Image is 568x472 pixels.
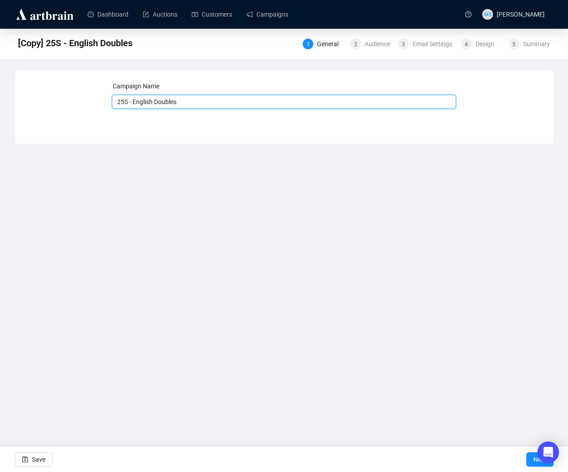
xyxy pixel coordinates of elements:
[413,39,458,49] div: Email Settings
[112,95,456,109] input: Enter Campaign Name
[192,3,232,26] a: Customers
[484,10,491,18] span: MS
[402,41,405,48] span: 3
[18,36,132,50] span: [Copy] 25S - English Doubles
[533,447,546,472] span: Next
[15,452,53,467] button: Save
[15,7,75,22] img: logo
[350,39,392,49] div: 2Audience
[497,11,545,18] span: [PERSON_NAME]
[247,3,288,26] a: Campaigns
[476,39,500,49] div: Design
[317,39,344,49] div: General
[526,452,554,467] button: Next
[88,3,128,26] a: Dashboard
[32,447,45,472] span: Save
[303,39,345,49] div: 1General
[398,39,456,49] div: 3Email Settings
[307,41,310,48] span: 1
[365,39,396,49] div: Audience
[465,41,468,48] span: 4
[465,11,471,17] span: question-circle
[512,41,515,48] span: 5
[143,3,177,26] a: Auctions
[113,83,159,90] label: Campaign Name
[354,41,357,48] span: 2
[461,39,503,49] div: 4Design
[22,456,28,463] span: save
[537,441,559,463] div: Open Intercom Messenger
[523,39,550,49] div: Summary
[509,39,550,49] div: 5Summary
